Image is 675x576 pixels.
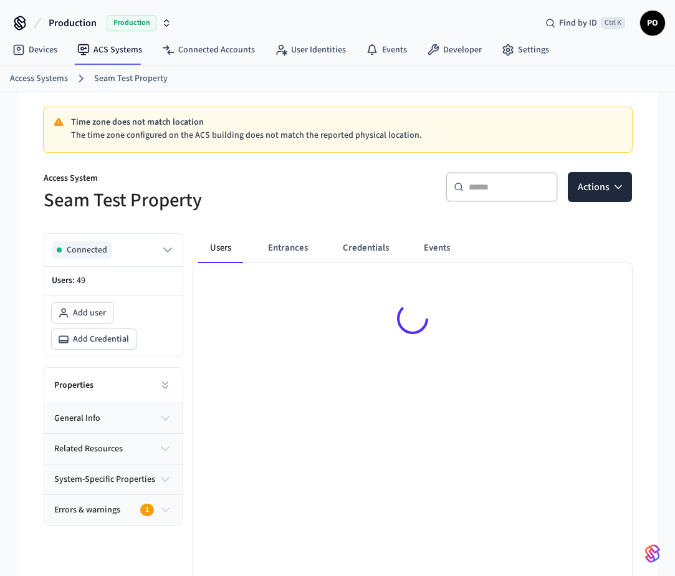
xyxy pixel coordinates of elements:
a: Connected Accounts [152,39,265,61]
span: Connected [67,244,107,256]
button: Errors & warnings1 [44,495,183,525]
h5: Seam Test Property [44,188,330,213]
span: Ctrl K [601,17,625,29]
a: Devices [2,39,67,61]
span: system-specific properties [54,473,155,486]
button: Add user [52,303,113,323]
p: Access System [44,172,330,188]
span: related resources [54,443,123,456]
h2: Properties [54,379,93,391]
button: general info [44,403,183,433]
a: Developer [417,39,492,61]
a: ACS Systems [67,39,152,61]
p: Users: [52,274,175,287]
span: PO [641,12,664,34]
span: Add Credential [73,333,129,345]
a: Settings [492,39,559,61]
a: User Identities [265,39,356,61]
button: Events [414,233,460,263]
button: Add Credential [52,329,136,349]
span: Production [49,16,97,31]
button: PO [640,11,665,36]
span: Find by ID [559,17,597,29]
span: Add user [73,307,106,319]
span: general info [54,412,100,425]
a: Access Systems [10,72,68,85]
button: Users [198,233,243,263]
p: The time zone configured on the ACS building does not match the reported physical location. [71,129,622,142]
button: Connected [52,241,175,259]
a: Events [356,39,417,61]
div: Find by IDCtrl K [535,12,635,34]
button: system-specific properties [44,464,183,494]
button: Entrances [258,233,318,263]
img: SeamLogoGradient.69752ec5.svg [645,544,660,564]
button: related resources [44,434,183,464]
p: Time zone does not match location [71,116,622,129]
span: Errors & warnings [54,504,120,517]
span: 49 [77,274,85,287]
span: Production [107,15,156,31]
a: Seam Test Property [94,72,168,85]
button: Actions [568,172,632,202]
div: 1 [140,504,154,516]
button: Credentials [333,233,399,263]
